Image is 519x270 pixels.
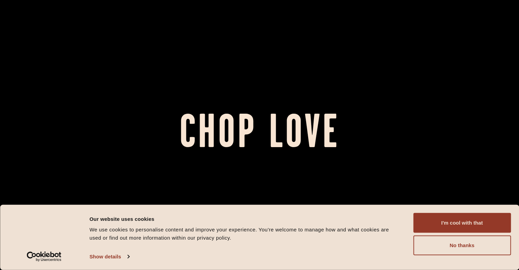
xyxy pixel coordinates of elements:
a: Usercentrics Cookiebot - opens in a new window [14,252,74,262]
button: I'm cool with that [413,213,511,233]
div: Our website uses cookies [89,215,398,223]
a: Show details [89,252,129,262]
button: No thanks [413,236,511,255]
div: We use cookies to personalise content and improve your experience. You're welcome to manage how a... [89,226,398,242]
